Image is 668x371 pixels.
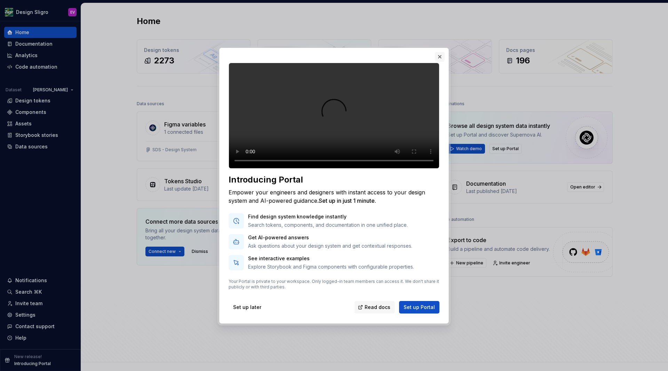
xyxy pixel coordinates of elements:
p: Ask questions about your design system and get contextual responses. [248,242,412,249]
p: Explore Storybook and Figma components with configurable properties. [248,263,414,270]
p: Get AI-powered answers [248,234,412,241]
p: Your Portal is private to your workspace. Only logged-in team members can access it. We don't sha... [229,279,439,290]
span: Set up Portal [404,304,435,311]
p: Search tokens, components, and documentation in one unified place. [248,222,408,229]
button: Set up later [229,301,266,314]
div: Introducing Portal [229,174,439,185]
span: Set up later [233,304,261,311]
span: Set up in just 1 minute. [319,197,376,204]
span: Read docs [365,304,390,311]
p: See interactive examples [248,255,414,262]
button: Set up Portal [399,301,439,314]
p: Find design system knowledge instantly [248,213,408,220]
div: Empower your engineers and designers with instant access to your design system and AI-powered gui... [229,188,439,205]
a: Read docs [355,301,395,314]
